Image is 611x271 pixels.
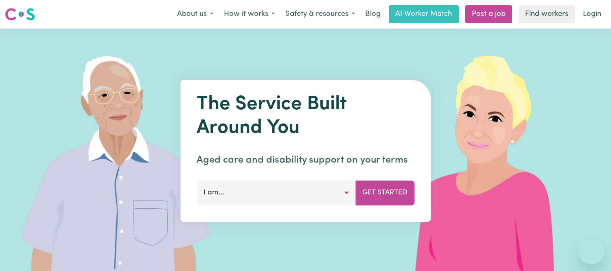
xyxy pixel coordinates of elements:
a: Careseekers logo [5,5,35,24]
button: Get Started [355,181,414,205]
button: Safety & resources [280,6,360,23]
p: Aged care and disability support on your terms [197,153,414,167]
iframe: Button to launch messaging window [578,238,604,264]
button: How it works [219,6,280,23]
img: Careseekers logo [5,7,35,22]
a: AI Worker Match [389,5,459,23]
a: Post a job [465,5,512,23]
a: Find workers [519,5,575,23]
h1: The Service Built Around You [197,93,414,140]
button: I am... [197,181,356,205]
a: Login [578,5,606,23]
button: About us [172,6,219,23]
a: Blog [360,5,385,23]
